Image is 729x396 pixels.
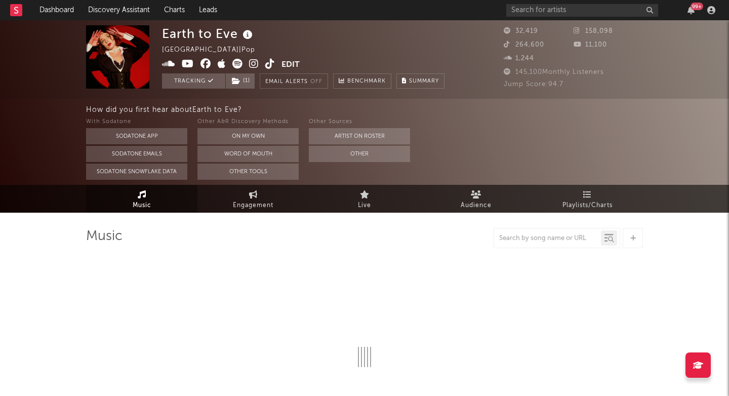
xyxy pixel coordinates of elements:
a: Audience [420,185,532,213]
span: Jump Score: 94.7 [504,81,563,88]
span: 11,100 [574,42,607,48]
span: Music [133,200,151,212]
button: (1) [226,73,255,89]
span: Live [358,200,371,212]
a: Engagement [197,185,309,213]
span: 264,600 [504,42,544,48]
em: Off [310,79,322,85]
span: Playlists/Charts [562,200,613,212]
button: Edit [281,59,300,71]
span: Audience [461,200,492,212]
div: How did you first hear about Earth to Eve ? [86,104,729,116]
div: With Sodatone [86,116,187,128]
span: Benchmark [347,75,386,88]
button: Email AlertsOff [260,73,328,89]
div: [GEOGRAPHIC_DATA] | Pop [162,44,267,56]
button: Artist on Roster [309,128,410,144]
div: Other A&R Discovery Methods [197,116,299,128]
span: Summary [409,78,439,84]
button: On My Own [197,128,299,144]
span: 158,098 [574,28,613,34]
a: Playlists/Charts [532,185,643,213]
input: Search by song name or URL [494,234,601,243]
button: Summary [396,73,444,89]
input: Search for artists [506,4,658,17]
button: Other Tools [197,164,299,180]
button: Tracking [162,73,225,89]
div: 99 + [691,3,703,10]
button: Word Of Mouth [197,146,299,162]
a: Benchmark [333,73,391,89]
span: 1,244 [504,55,534,62]
button: Sodatone Emails [86,146,187,162]
a: Live [309,185,420,213]
span: 32,419 [504,28,538,34]
span: Engagement [233,200,273,212]
button: Sodatone Snowflake Data [86,164,187,180]
span: ( 1 ) [225,73,255,89]
a: Music [86,185,197,213]
span: 145,100 Monthly Listeners [504,69,604,75]
div: Earth to Eve [162,25,255,42]
button: Other [309,146,410,162]
button: 99+ [687,6,695,14]
button: Sodatone App [86,128,187,144]
div: Other Sources [309,116,410,128]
